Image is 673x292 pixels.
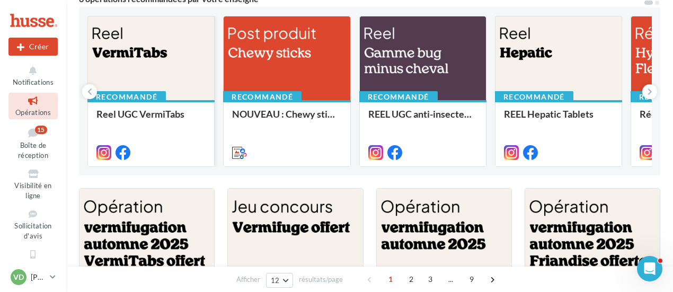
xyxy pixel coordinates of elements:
span: ... [442,271,459,288]
div: NOUVEAU : Chewy sticks [232,109,341,130]
a: VD [PERSON_NAME] [8,267,58,287]
span: 2 [403,271,420,288]
span: Afficher [236,275,260,285]
button: 12 [266,273,293,288]
span: Opérations [15,108,51,117]
span: Notifications [13,78,54,86]
div: Recommandé [495,91,573,103]
a: SMS unitaire [8,246,58,272]
button: Notifications [8,63,58,89]
div: Recommandé [359,91,438,103]
span: résultats/page [299,275,343,285]
div: 15 [35,126,47,134]
div: REEL Hepatic Tablets [504,109,613,130]
button: Créer [8,38,58,56]
span: Boîte de réception [18,141,48,160]
a: Opérations [8,93,58,119]
span: 9 [463,271,480,288]
iframe: Intercom live chat [637,256,662,281]
div: Recommandé [87,91,166,103]
span: 12 [271,276,280,285]
p: [PERSON_NAME] [31,272,46,282]
span: 1 [382,271,399,288]
span: Visibilité en ligne [14,181,51,200]
div: REEL UGC anti-insectes cheval [368,109,477,130]
span: Sollicitation d'avis [14,222,51,240]
a: Sollicitation d'avis [8,206,58,242]
div: Reel UGC VermiTabs [96,109,206,130]
span: 3 [422,271,439,288]
a: Visibilité en ligne [8,166,58,202]
div: Nouvelle campagne [8,38,58,56]
div: Recommandé [223,91,302,103]
a: Boîte de réception15 [8,123,58,162]
span: VD [13,272,24,282]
